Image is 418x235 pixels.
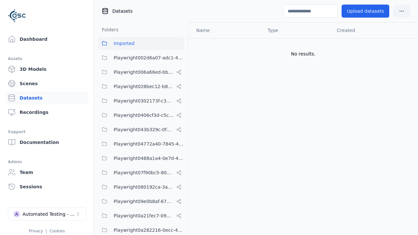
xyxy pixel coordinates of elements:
[98,195,184,208] button: Playwright09e0b8af-6797-487c-9a58-df45af994400
[188,23,263,38] th: Name
[98,152,184,165] button: Playwright0488a1a4-0e7d-4299-bdea-dd156cc484d6
[23,211,75,217] div: Automated Testing - Playwright
[46,229,47,233] span: |
[98,109,184,122] button: Playwright0406cf3d-c5c6-4809-a891-d4d7aaf60441
[114,111,174,119] span: Playwright0406cf3d-c5c6-4809-a891-d4d7aaf60441
[98,137,184,150] button: Playwright04772a40-7845-40f2-bf94-f85d29927f9d
[114,83,174,90] span: Playwright028bec12-b853-4041-8716-f34111cdbd0b
[114,183,174,191] span: Playwright080192ca-3ab8-4170-8689-2c2dffafb10d
[8,158,86,166] div: Admin
[5,136,88,149] a: Documentation
[5,63,88,76] a: 3D Models
[29,229,43,233] a: Privacy
[8,7,26,25] img: Logo
[5,77,88,90] a: Scenes
[5,166,88,179] a: Team
[332,23,408,38] th: Created
[114,226,184,234] span: Playwright0a282216-0ecc-4192-904d-1db5382f43aa
[5,91,88,104] a: Datasets
[98,166,184,179] button: Playwright07f90bc5-80d1-4d58-862e-051c9f56b799
[98,26,119,33] h3: Folders
[98,123,184,136] button: Playwright043b329c-0fea-4eef-a1dd-c1b85d96f68d
[98,51,184,64] button: Playwright002d6a07-adc1-4c24-b05e-c31b39d5c727
[114,68,174,76] span: Playwright006a66ed-bbfa-4b84-a6f2-8b03960da6f1
[8,128,86,136] div: Support
[8,55,86,63] div: Assets
[188,38,418,70] td: No results.
[114,54,184,62] span: Playwright002d6a07-adc1-4c24-b05e-c31b39d5c727
[98,180,184,194] button: Playwright080192ca-3ab8-4170-8689-2c2dffafb10d
[114,154,184,162] span: Playwright0488a1a4-0e7d-4299-bdea-dd156cc484d6
[114,39,135,47] span: Imported
[98,37,184,50] button: Imported
[98,94,184,107] button: Playwright0302173f-c313-40eb-a2c1-2f14b0f3806f
[98,209,184,222] button: Playwright0a21fec7-093e-446e-ac90-feefe60349da
[114,212,174,220] span: Playwright0a21fec7-093e-446e-ac90-feefe60349da
[5,180,88,193] a: Sessions
[5,106,88,119] a: Recordings
[98,66,184,79] button: Playwright006a66ed-bbfa-4b84-a6f2-8b03960da6f1
[8,208,86,221] button: Select a workspace
[5,33,88,46] a: Dashboard
[114,140,184,148] span: Playwright04772a40-7845-40f2-bf94-f85d29927f9d
[98,80,184,93] button: Playwright028bec12-b853-4041-8716-f34111cdbd0b
[342,5,389,18] button: Upload datasets
[13,211,20,217] div: A
[114,197,174,205] span: Playwright09e0b8af-6797-487c-9a58-df45af994400
[114,97,174,105] span: Playwright0302173f-c313-40eb-a2c1-2f14b0f3806f
[50,229,65,233] a: Cookies
[112,8,133,14] span: Datasets
[114,126,174,133] span: Playwright043b329c-0fea-4eef-a1dd-c1b85d96f68d
[263,23,332,38] th: Type
[114,169,174,177] span: Playwright07f90bc5-80d1-4d58-862e-051c9f56b799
